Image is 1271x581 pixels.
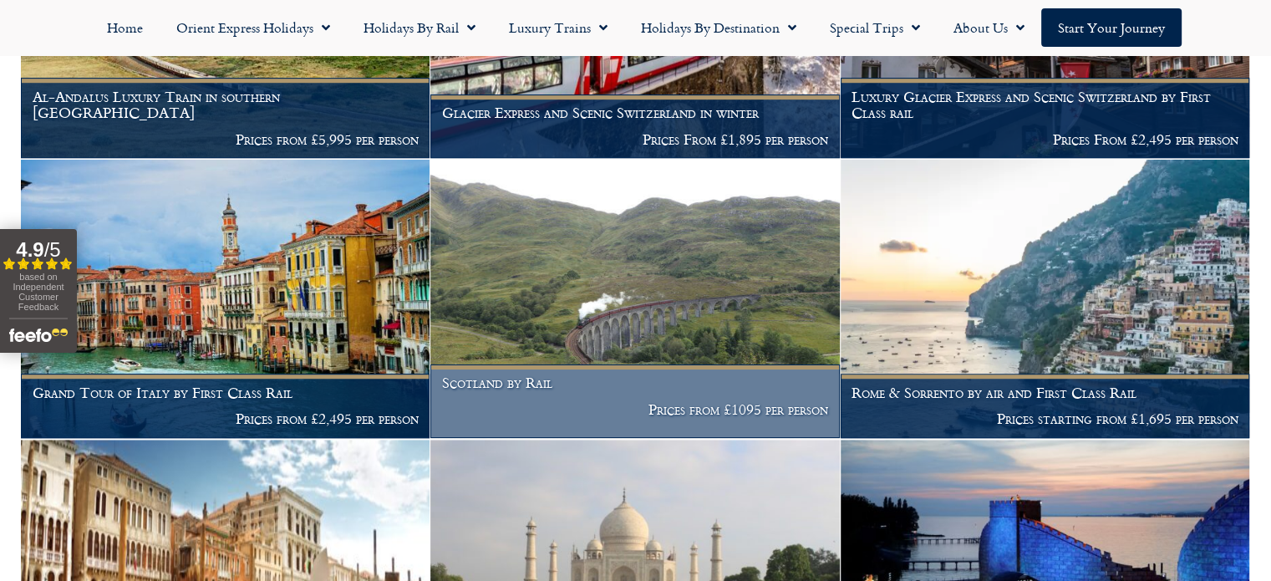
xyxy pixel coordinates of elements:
[852,131,1238,148] p: Prices From £2,495 per person
[33,385,419,401] h1: Grand Tour of Italy by First Class Rail
[442,131,828,148] p: Prices From £1,895 per person
[442,375,828,391] h1: Scotland by Rail
[1041,8,1182,47] a: Start your Journey
[813,8,937,47] a: Special Trips
[33,410,419,427] p: Prices from £2,495 per person
[442,104,828,121] h1: Glacier Express and Scenic Switzerland in winter
[492,8,624,47] a: Luxury Trains
[21,160,430,439] a: Grand Tour of Italy by First Class Rail Prices from £2,495 per person
[8,8,1263,47] nav: Menu
[852,385,1238,401] h1: Rome & Sorrento by air and First Class Rail
[33,89,419,121] h1: Al-Andalus Luxury Train in southern [GEOGRAPHIC_DATA]
[160,8,347,47] a: Orient Express Holidays
[852,89,1238,121] h1: Luxury Glacier Express and Scenic Switzerland by First Class rail
[841,160,1250,439] a: Rome & Sorrento by air and First Class Rail Prices starting from £1,695 per person
[852,410,1238,427] p: Prices starting from £1,695 per person
[33,131,419,148] p: Prices from £5,995 per person
[442,401,828,418] p: Prices from £1095 per person
[90,8,160,47] a: Home
[937,8,1041,47] a: About Us
[430,160,840,439] a: Scotland by Rail Prices from £1095 per person
[624,8,813,47] a: Holidays by Destination
[347,8,492,47] a: Holidays by Rail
